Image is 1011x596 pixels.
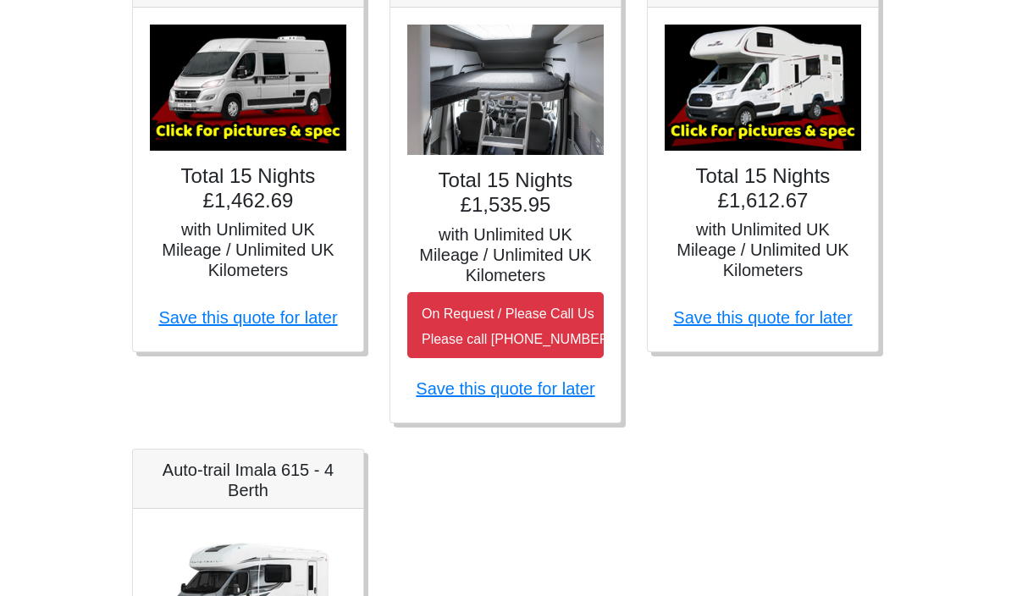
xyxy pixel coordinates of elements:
[150,164,346,213] h4: Total 15 Nights £1,462.69
[665,219,861,280] h5: with Unlimited UK Mileage / Unlimited UK Kilometers
[150,219,346,280] h5: with Unlimited UK Mileage / Unlimited UK Kilometers
[407,168,604,218] h4: Total 15 Nights £1,535.95
[407,292,604,358] button: On Request / Please Call UsPlease call [PHONE_NUMBER]
[665,164,861,213] h4: Total 15 Nights £1,612.67
[665,25,861,151] img: Ford Zefiro 675 - 6 Berth (Shower+Toilet)
[407,25,604,156] img: VW Grand California 4 Berth
[407,224,604,285] h5: with Unlimited UK Mileage / Unlimited UK Kilometers
[422,306,613,346] small: On Request / Please Call Us Please call [PHONE_NUMBER]
[150,460,346,500] h5: Auto-trail Imala 615 - 4 Berth
[673,308,852,327] a: Save this quote for later
[150,25,346,151] img: Auto-Trail Expedition 67 - 4 Berth (Shower+Toilet)
[416,379,594,398] a: Save this quote for later
[158,308,337,327] a: Save this quote for later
